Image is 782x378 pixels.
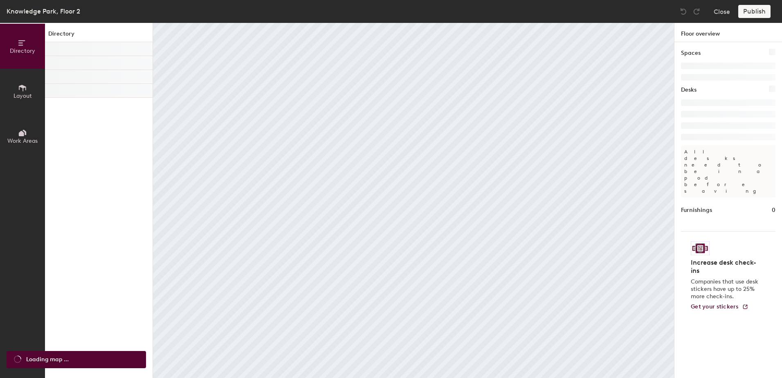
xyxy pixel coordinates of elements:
[691,278,761,300] p: Companies that use desk stickers have up to 25% more check-ins.
[10,47,35,54] span: Directory
[692,7,701,16] img: Redo
[7,6,80,16] div: Knowledge Park, Floor 2
[691,241,710,255] img: Sticker logo
[26,355,69,364] span: Loading map ...
[679,7,688,16] img: Undo
[681,85,697,94] h1: Desks
[691,303,739,310] span: Get your stickers
[681,49,701,58] h1: Spaces
[681,206,712,215] h1: Furnishings
[13,92,32,99] span: Layout
[691,259,761,275] h4: Increase desk check-ins
[772,206,775,215] h1: 0
[714,5,730,18] button: Close
[674,23,782,42] h1: Floor overview
[691,304,748,310] a: Get your stickers
[153,23,674,378] canvas: Map
[681,145,775,198] p: All desks need to be in a pod before saving
[7,137,38,144] span: Work Areas
[45,29,153,42] h1: Directory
